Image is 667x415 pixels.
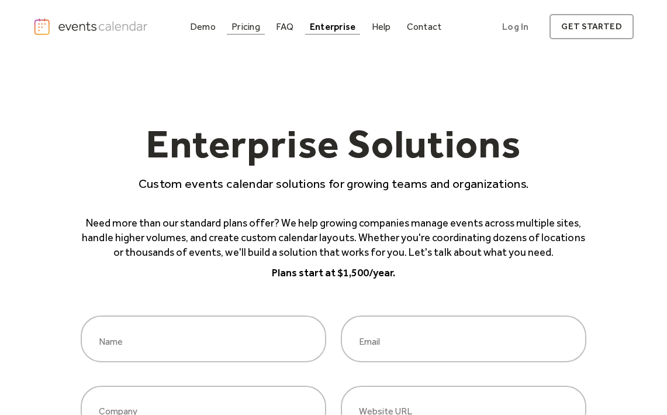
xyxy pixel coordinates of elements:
[231,23,260,30] div: Pricing
[81,266,586,280] p: Plans start at $1,500/year.
[271,19,299,35] a: FAQ
[490,14,540,39] a: Log In
[372,23,391,30] div: Help
[402,19,447,35] a: Contact
[276,23,294,30] div: FAQ
[81,175,586,192] p: Custom events calendar solutions for growing teams and organizations.
[227,19,265,35] a: Pricing
[305,19,360,35] a: Enterprise
[185,19,220,35] a: Demo
[310,23,355,30] div: Enterprise
[367,19,396,35] a: Help
[407,23,442,30] div: Contact
[33,18,150,36] a: home
[550,14,633,39] a: get started
[81,124,586,175] h1: Enterprise Solutions
[81,216,586,260] p: Need more than our standard plans offer? We help growing companies manage events across multiple ...
[190,23,216,30] div: Demo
